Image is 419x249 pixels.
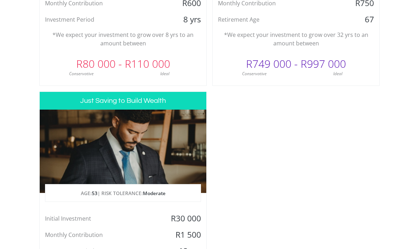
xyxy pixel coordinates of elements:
p: *We expect your investment to grow over 32 yrs to an amount between [218,31,374,48]
div: 8 yrs [151,14,206,25]
div: R1 500 [151,229,206,240]
h3: Just Saving to Build Wealth [40,92,206,110]
div: 67 [324,14,379,25]
div: Conservative [40,71,123,77]
div: Ideal [123,71,206,77]
div: Conservative [213,71,296,77]
div: Retirement Age [213,14,324,25]
div: R80 000 - R110 000 [40,53,206,74]
p: AGE: | RISK TOLERANCE: [45,184,201,202]
div: Ideal [296,71,379,77]
div: Initial Investment [40,213,151,224]
div: R749 000 - R997 000 [213,53,379,74]
div: R30 000 [151,213,206,224]
p: *We expect your investment to grow over 8 yrs to an amount between [45,31,201,48]
div: Monthly Contribution [40,229,151,240]
span: 53 [92,190,97,197]
span: Moderate [143,190,166,197]
div: Investment Period [40,14,151,25]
